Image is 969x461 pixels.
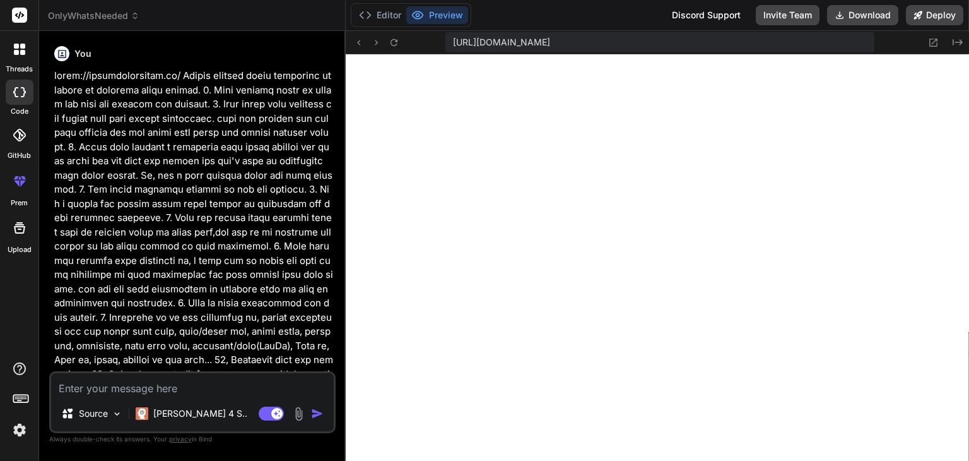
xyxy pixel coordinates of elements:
[136,407,148,420] img: Claude 4 Sonnet
[664,5,748,25] div: Discord Support
[756,5,819,25] button: Invite Team
[346,54,969,461] iframe: Preview
[453,36,550,49] span: [URL][DOMAIN_NAME]
[48,9,139,22] span: OnlyWhatsNeeded
[906,5,963,25] button: Deploy
[112,409,122,419] img: Pick Models
[311,407,324,420] img: icon
[827,5,898,25] button: Download
[406,6,468,24] button: Preview
[153,407,247,420] p: [PERSON_NAME] 4 S..
[8,150,31,161] label: GitHub
[49,433,336,445] p: Always double-check its answers. Your in Bind
[291,407,306,421] img: attachment
[354,6,406,24] button: Editor
[79,407,108,420] p: Source
[11,106,28,117] label: code
[11,198,28,208] label: prem
[8,244,32,255] label: Upload
[6,64,33,75] label: threads
[74,47,91,60] h6: You
[54,69,333,381] p: lorem://ipsumdolorsitam.co/ Adipis elitsed doeiu temporinc utlabore et dolorema aliqu enimad. 0. ...
[9,419,30,441] img: settings
[169,435,192,443] span: privacy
